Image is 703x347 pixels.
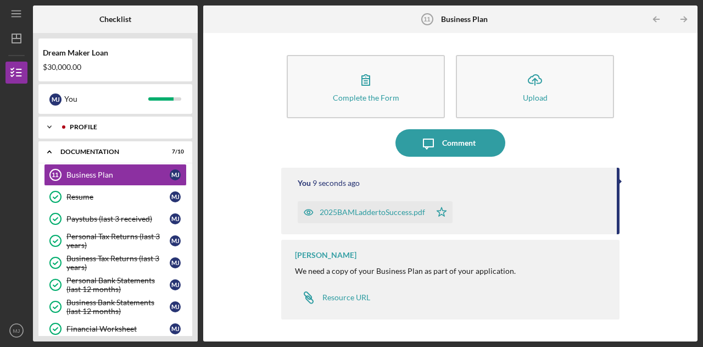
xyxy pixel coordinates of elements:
div: Resume [66,192,170,201]
div: Resource URL [322,293,370,302]
b: Checklist [99,15,131,24]
a: Personal Tax Returns (last 3 years)MJ [44,230,187,252]
a: Resource URL [295,287,370,309]
div: M J [170,257,181,268]
div: M J [170,301,181,312]
time: 2025-10-01 01:34 [313,179,360,188]
div: Financial Worksheet [66,324,170,333]
div: Profile [70,124,178,130]
div: M J [170,279,181,290]
div: Complete the Form [333,93,399,102]
text: MJ [13,328,20,334]
div: Personal Bank Statements (last 12 months) [66,276,170,294]
div: $30,000.00 [43,63,188,71]
div: Upload [523,93,548,102]
a: Business Bank Statements (last 12 months)MJ [44,296,187,318]
tspan: 11 [423,16,430,23]
div: M J [49,93,62,106]
tspan: 11 [52,172,58,178]
div: M J [170,213,181,224]
b: Business Plan [441,15,488,24]
a: Paystubs (last 3 received)MJ [44,208,187,230]
div: 7 / 10 [164,148,184,155]
div: 2025BAMLaddertoSuccess.pdf [320,208,425,217]
button: Complete the Form [287,55,445,118]
div: You [64,90,148,108]
a: 11Business PlanMJ [44,164,187,186]
div: M J [170,169,181,180]
button: Comment [395,129,505,157]
button: Upload [456,55,614,118]
a: Personal Bank Statements (last 12 months)MJ [44,274,187,296]
div: [PERSON_NAME] [295,251,356,260]
div: Dream Maker Loan [43,48,188,57]
div: Comment [442,129,476,157]
button: MJ [5,320,27,342]
div: Personal Tax Returns (last 3 years) [66,232,170,250]
div: M J [170,191,181,202]
a: Business Tax Returns (last 3 years)MJ [44,252,187,274]
button: 2025BAMLaddertoSuccess.pdf [298,201,453,223]
div: Business Tax Returns (last 3 years) [66,254,170,272]
div: You [298,179,311,188]
p: We need a copy of your Business Plan as part of your application. [295,265,609,277]
div: M J [170,323,181,334]
a: Financial WorksheetMJ [44,318,187,340]
div: Documentation [60,148,157,155]
div: Business Bank Statements (last 12 months) [66,298,170,316]
div: Business Plan [66,170,170,179]
div: M J [170,235,181,246]
div: Paystubs (last 3 received) [66,214,170,223]
a: ResumeMJ [44,186,187,208]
